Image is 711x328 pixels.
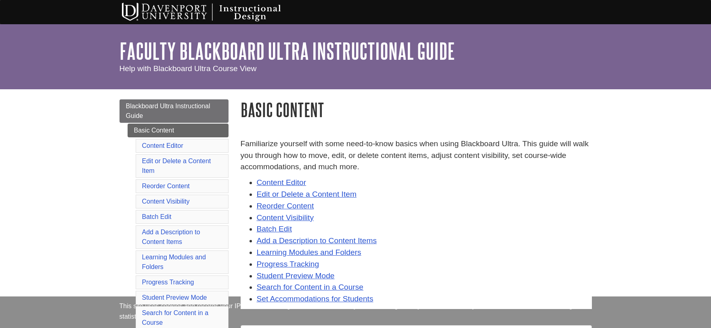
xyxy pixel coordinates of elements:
[115,2,309,22] img: Davenport University Instructional Design
[257,213,314,222] a: Content Visibility
[142,198,190,205] a: Content Visibility
[257,248,361,257] a: Learning Modules and Folders
[257,236,377,245] a: Add a Description to Content Items
[142,229,200,245] a: Add a Description to Content Items
[142,254,206,270] a: Learning Modules and Folders
[142,309,209,326] a: Search for Content in a Course
[142,183,190,189] a: Reorder Content
[142,158,211,174] a: Edit or Delete a Content Item
[257,202,314,210] a: Reorder Content
[241,99,592,120] h1: Basic Content
[257,260,319,268] a: Progress Tracking
[142,279,194,286] a: Progress Tracking
[241,138,592,173] p: Familiarize yourself with some need-to-know basics when using Blackboard Ultra. This guide will w...
[120,38,455,63] a: Faculty Blackboard Ultra Instructional Guide
[257,190,357,198] a: Edit or Delete a Content Item
[128,124,229,137] a: Basic Content
[142,294,207,301] a: Student Preview Mode
[142,213,172,220] a: Batch Edit
[120,99,229,123] a: Blackboard Ultra Instructional Guide
[120,64,257,73] span: Help with Blackboard Ultra Course View
[257,178,306,187] a: Content Editor
[257,271,335,280] a: Student Preview Mode
[257,294,373,303] a: Set Accommodations for Students
[142,142,183,149] a: Content Editor
[257,225,292,233] a: Batch Edit
[126,103,210,119] span: Blackboard Ultra Instructional Guide
[257,283,364,291] a: Search for Content in a Course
